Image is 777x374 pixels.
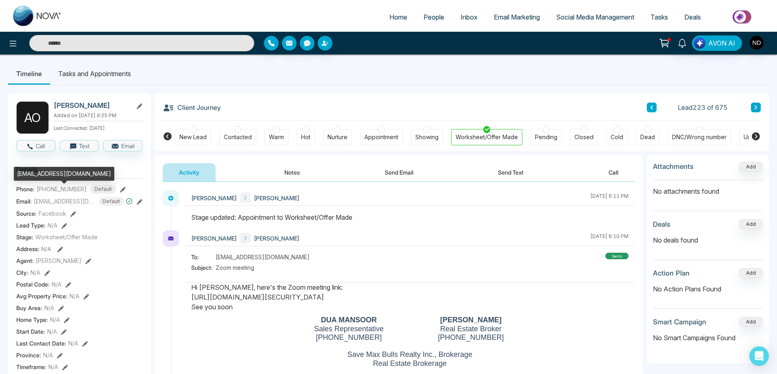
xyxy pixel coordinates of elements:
p: Added on [DATE] 9:25 PM [54,112,142,119]
div: Unspecified [744,133,776,141]
p: No deals found [653,235,763,245]
span: Agent: [16,256,34,265]
p: No Smart Campaigns Found [653,333,763,343]
div: Showing [415,133,439,141]
div: DNC/Wrong number [672,133,727,141]
img: Nova CRM Logo [13,6,62,26]
span: [EMAIL_ADDRESS][DOMAIN_NAME] [34,197,95,206]
span: [PERSON_NAME] [254,194,299,202]
div: Dead [640,133,655,141]
span: Province : [16,351,41,359]
span: Lead Type: [16,221,46,230]
button: Add [739,162,763,172]
span: N/A [47,327,57,336]
span: Worksheet/Offer Made [35,233,98,241]
li: Tasks and Appointments [50,63,139,85]
span: Buy Area : [16,304,42,312]
span: N/A [70,292,79,300]
div: Pending [535,133,557,141]
a: Tasks [642,9,676,25]
button: Activity [163,163,216,182]
span: Social Media Management [556,13,634,21]
div: Worksheet/Offer Made [456,133,518,141]
span: [PHONE_NUMBER] [37,185,87,193]
button: Notes [268,163,316,182]
span: Avg Property Price : [16,292,68,300]
h3: Deals [653,220,670,228]
span: Stage: [16,233,33,241]
div: Cold [611,133,623,141]
img: User Avatar [750,36,764,50]
span: People [423,13,444,21]
span: Postal Code : [16,280,50,289]
button: Send Text [482,163,540,182]
span: [PERSON_NAME] [191,234,237,243]
h3: Client Journey [163,101,221,114]
button: AVON AI [692,35,742,51]
span: N/A [48,221,57,230]
div: [EMAIL_ADDRESS][DOMAIN_NAME] [14,167,114,181]
span: AVON AI [708,38,735,48]
span: [PERSON_NAME] [254,234,299,243]
img: Lead Flow [694,37,705,49]
div: Appointment [364,133,398,141]
button: Add [739,317,763,327]
div: New Lead [179,133,207,141]
a: Social Media Management [548,9,642,25]
button: Text [60,140,99,151]
span: N/A [43,351,53,359]
button: Send Email [369,163,430,182]
span: Source: [16,209,37,218]
span: N/A [52,280,61,289]
span: N/A [31,268,40,277]
img: Market-place.gif [713,8,772,26]
h3: Attachments [653,162,694,171]
h3: Details [16,166,142,178]
span: Facebook [39,209,66,218]
h3: Action Plan [653,269,690,277]
p: No Action Plans Found [653,284,763,294]
span: N/A [48,363,58,371]
h2: [PERSON_NAME] [54,101,129,109]
p: No attachments found [653,180,763,196]
span: Timeframe : [16,363,46,371]
span: Email Marketing [494,13,540,21]
a: Inbox [452,9,486,25]
span: N/A [50,315,60,324]
div: [DATE] 6:10 PM [590,233,629,243]
div: [DATE] 6:11 PM [590,192,629,203]
button: Call [16,140,56,151]
span: Home [389,13,407,21]
button: Call [592,163,635,182]
span: Home Type : [16,315,48,324]
span: Default [90,185,116,194]
span: Start Date : [16,327,45,336]
button: Add [739,268,763,278]
button: Email [103,140,142,151]
a: Home [381,9,415,25]
div: Closed [574,133,594,141]
span: Deals [684,13,701,21]
a: People [415,9,452,25]
div: Contacted [224,133,252,141]
span: [EMAIL_ADDRESS][DOMAIN_NAME] [216,253,310,261]
span: Lead 223 of 675 [678,103,728,112]
span: N/A [68,339,78,348]
div: Hot [301,133,310,141]
h3: Smart Campaign [653,318,706,326]
span: N/A [41,245,51,252]
span: [PERSON_NAME] [36,256,81,265]
span: Email: [16,197,32,206]
div: A O [16,101,49,134]
span: Add [739,163,763,170]
span: N/A [44,304,54,312]
span: Tasks [650,13,668,21]
span: Last Contact Date : [16,339,66,348]
span: [PERSON_NAME] [191,194,237,202]
span: Default [98,197,124,206]
span: Zoom meeting [216,263,254,272]
span: Phone: [16,185,35,193]
a: Email Marketing [486,9,548,25]
span: To: [191,253,216,261]
div: Nurture [327,133,347,141]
